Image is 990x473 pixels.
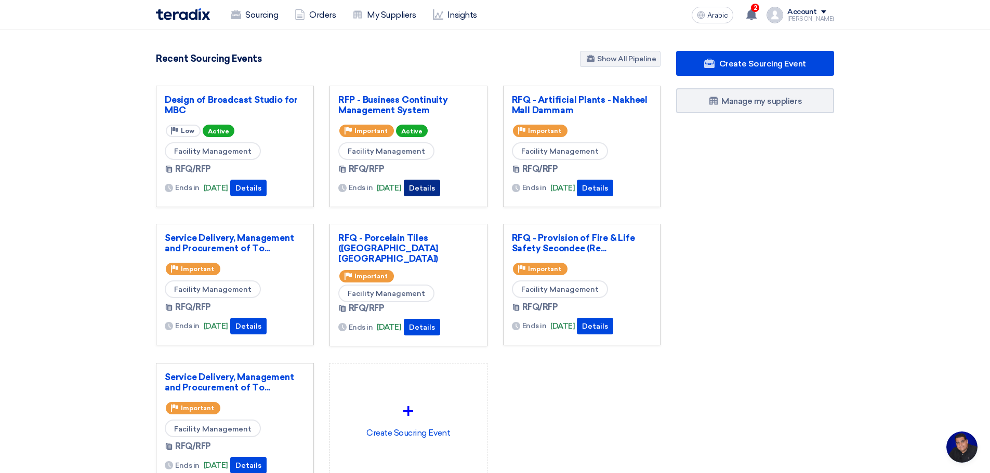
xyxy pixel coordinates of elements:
[204,461,228,470] font: [DATE]
[286,4,344,26] a: Orders
[521,147,599,156] font: Facility Management
[582,322,608,331] font: Details
[309,10,336,20] font: Orders
[204,183,228,193] font: [DATE]
[174,285,252,294] font: Facility Management
[156,53,261,64] font: Recent Sourcing Events
[528,127,561,134] font: Important
[344,4,424,26] a: My Suppliers
[522,321,547,330] font: Ends in
[528,265,561,273] font: Important
[522,183,547,192] font: Ends in
[354,273,388,280] font: Important
[165,372,305,393] a: Service Delivery, Management and Procurement of To...
[349,303,385,313] font: RFQ/RFP
[175,441,211,451] font: RFQ/RFP
[338,94,448,115] font: RFP - Business Continuity Management System
[235,184,261,193] font: Details
[403,399,414,424] font: +
[156,8,210,20] img: Teradix logo
[165,372,294,393] font: Service Delivery, Management and Procurement of To...
[512,94,652,115] a: RFQ - Artificial Plants - Nakheel Mall Dammam
[354,127,388,134] font: Important
[349,183,373,192] font: Ends in
[719,59,806,69] font: Create Sourcing Event
[522,164,558,174] font: RFQ/RFP
[512,233,652,253] a: RFQ - Provision of Fire & Life Safety Secondee (Re...
[787,16,834,22] font: [PERSON_NAME]
[245,10,278,20] font: Sourcing
[175,183,200,192] font: Ends in
[377,183,401,193] font: [DATE]
[550,321,575,331] font: [DATE]
[721,96,802,106] font: Manage my suppliers
[230,318,267,334] button: Details
[181,127,194,134] font: Low
[409,323,435,332] font: Details
[582,184,608,193] font: Details
[401,128,423,135] font: Active
[676,88,834,113] a: Manage my suppliers
[692,7,733,23] button: Arabic
[377,322,401,332] font: [DATE]
[165,233,305,253] a: Service Delivery, Management and Procurement of To...
[577,180,613,196] button: Details
[175,321,200,330] font: Ends in
[235,322,261,331] font: Details
[174,147,252,156] font: Facility Management
[222,4,286,26] a: Sourcing
[512,233,635,253] font: RFQ - Provision of Fire & Life Safety Secondee (Re...
[366,428,450,438] font: Create Soucring Event
[767,7,783,23] img: profile_test.png
[348,289,425,298] font: Facility Management
[175,164,211,174] font: RFQ/RFP
[521,285,599,294] font: Facility Management
[597,55,656,63] font: Show All Pipeline
[512,94,648,115] font: RFQ - Artificial Plants - Nakheel Mall Dammam
[367,10,416,20] font: My Suppliers
[338,233,479,264] a: RFQ - Porcelain Tiles ([GEOGRAPHIC_DATA] [GEOGRAPHIC_DATA])
[165,94,298,115] font: Design of Broadcast Studio for MBC
[550,183,575,193] font: [DATE]
[338,94,479,115] a: RFP - Business Continuity Management System
[174,424,252,433] font: Facility Management
[577,318,613,334] button: Details
[946,431,978,463] a: Open chat
[404,180,440,196] button: Details
[348,147,425,156] font: Facility Management
[409,184,435,193] font: Details
[580,51,661,67] a: Show All Pipeline
[208,128,229,135] font: Active
[204,321,228,331] font: [DATE]
[338,233,438,264] font: RFQ - Porcelain Tiles ([GEOGRAPHIC_DATA] [GEOGRAPHIC_DATA])
[175,461,200,470] font: Ends in
[754,4,757,11] font: 2
[349,164,385,174] font: RFQ/RFP
[165,233,294,253] font: Service Delivery, Management and Procurement of To...
[165,94,305,115] a: Design of Broadcast Studio for MBC
[425,4,485,26] a: Insights
[447,10,477,20] font: Insights
[349,323,373,332] font: Ends in
[787,7,817,16] font: Account
[181,265,214,273] font: Important
[404,319,440,335] button: Details
[175,302,211,312] font: RFQ/RFP
[230,180,267,196] button: Details
[522,302,558,312] font: RFQ/RFP
[181,404,214,412] font: Important
[235,461,261,470] font: Details
[707,11,728,20] font: Arabic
